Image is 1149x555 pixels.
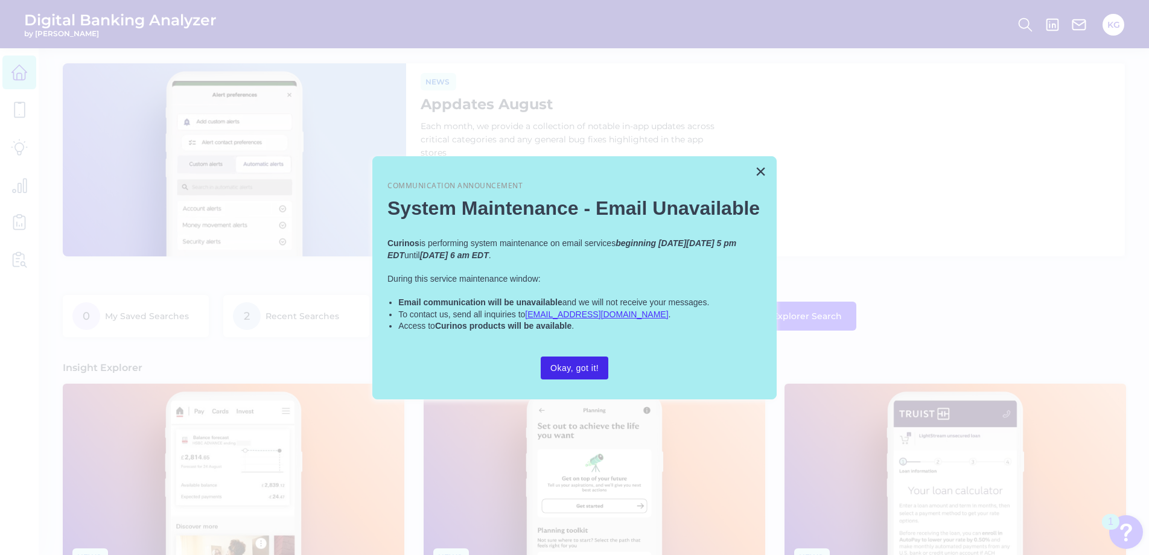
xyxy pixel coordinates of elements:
[387,181,762,191] p: Communication Announcement
[489,250,491,260] span: .
[669,309,671,319] span: .
[398,321,435,331] span: Access to
[420,250,489,260] em: [DATE] 6 am EDT
[562,297,710,307] span: and we will not receive your messages.
[387,197,762,220] h2: System Maintenance - Email Unavailable
[387,273,762,285] p: During this service maintenance window:
[387,238,419,248] strong: Curinos
[435,321,571,331] strong: Curinos products will be available
[387,238,739,260] em: beginning [DATE][DATE] 5 pm EDT
[398,309,525,319] span: To contact us, send all inquiries to
[398,297,562,307] strong: Email communication will be unavailable
[419,238,616,248] span: is performing system maintenance on email services
[541,357,608,379] button: Okay, got it!
[525,309,668,319] a: [EMAIL_ADDRESS][DOMAIN_NAME]
[404,250,420,260] span: until
[571,321,574,331] span: .
[755,162,766,181] button: Close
